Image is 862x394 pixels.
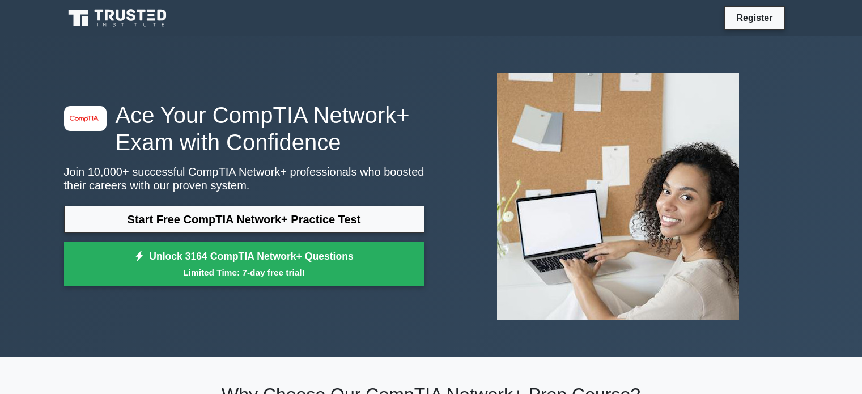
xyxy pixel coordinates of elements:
[78,266,410,279] small: Limited Time: 7-day free trial!
[64,165,424,192] p: Join 10,000+ successful CompTIA Network+ professionals who boosted their careers with our proven ...
[729,11,779,25] a: Register
[64,206,424,233] a: Start Free CompTIA Network+ Practice Test
[64,242,424,287] a: Unlock 3164 CompTIA Network+ QuestionsLimited Time: 7-day free trial!
[64,101,424,156] h1: Ace Your CompTIA Network+ Exam with Confidence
